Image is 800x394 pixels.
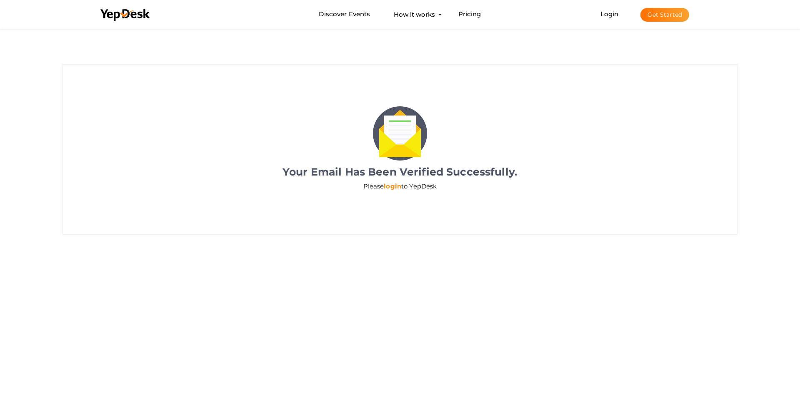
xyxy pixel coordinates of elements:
[640,8,689,22] button: Get Started
[458,7,481,22] a: Pricing
[363,182,437,191] label: Please to YepDesk
[282,161,517,180] label: Your Email Has Been Verified Successfully.
[384,182,401,190] a: login
[373,106,427,161] img: letter.png
[319,7,370,22] a: Discover Events
[391,7,437,22] button: How it works
[600,10,619,18] a: Login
